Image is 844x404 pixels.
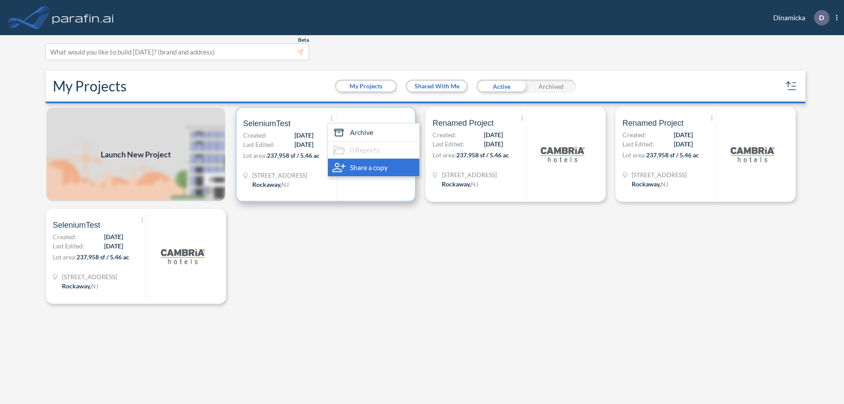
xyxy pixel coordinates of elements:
[101,149,171,160] span: Launch New Project
[243,152,267,159] span: Lot area:
[76,253,129,261] span: 237,958 sf / 5.46 ac
[53,241,84,251] span: Last Edited:
[295,131,313,140] span: [DATE]
[104,241,123,251] span: [DATE]
[477,80,526,93] div: Active
[62,282,91,290] span: Rockaway ,
[622,118,684,128] span: Renamed Project
[433,151,456,159] span: Lot area:
[62,272,117,281] span: 321 Mt Hope Ave
[632,179,668,189] div: Rockaway, NJ
[442,170,497,179] span: 321 Mt Hope Ave
[646,151,699,159] span: 237,958 sf / 5.46 ac
[267,152,320,159] span: 237,958 sf / 5.46 ac
[53,78,127,95] h2: My Projects
[252,181,281,188] span: Rockaway ,
[442,180,471,188] span: Rockaway ,
[433,118,494,128] span: Renamed Project
[350,162,388,173] span: Share a copy
[622,151,646,159] span: Lot area:
[252,171,307,180] span: 321 Mt Hope Ave
[243,118,291,129] span: SeleniumTest
[51,9,116,26] img: logo
[784,79,798,93] button: sort
[53,232,76,241] span: Created:
[350,127,373,138] span: Archive
[674,139,693,149] span: [DATE]
[442,179,478,189] div: Rockaway, NJ
[104,232,123,241] span: [DATE]
[53,253,76,261] span: Lot area:
[622,130,646,139] span: Created:
[243,140,275,149] span: Last Edited:
[760,10,837,25] div: Dinamicka
[407,81,466,91] button: Shared With Me
[298,36,309,44] span: Beta
[819,14,824,22] p: D
[46,107,226,202] img: add
[661,180,668,188] span: NJ
[336,81,396,91] button: My Projects
[281,181,289,188] span: NJ
[526,80,576,93] div: Archived
[53,220,100,230] span: SeleniumTest
[484,139,503,149] span: [DATE]
[471,180,478,188] span: NJ
[243,131,267,140] span: Created:
[632,180,661,188] span: Rockaway ,
[295,140,313,149] span: [DATE]
[674,130,693,139] span: [DATE]
[252,180,289,189] div: Rockaway, NJ
[350,145,379,155] span: 0 Reports
[433,139,464,149] span: Last Edited:
[161,234,205,278] img: logo
[46,107,226,202] a: Launch New Project
[456,151,509,159] span: 237,958 sf / 5.46 ac
[622,139,654,149] span: Last Edited:
[433,130,456,139] span: Created:
[632,170,687,179] span: 321 Mt Hope Ave
[541,132,585,176] img: logo
[91,282,98,290] span: NJ
[62,281,98,291] div: Rockaway, NJ
[484,130,503,139] span: [DATE]
[731,132,775,176] img: logo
